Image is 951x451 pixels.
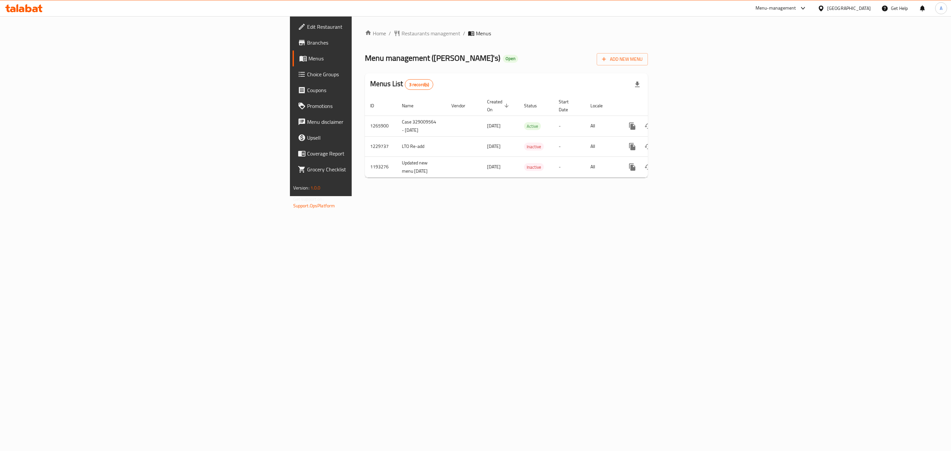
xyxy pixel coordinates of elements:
span: Locale [590,102,611,110]
h2: Menus List [370,79,433,90]
div: Total records count [405,79,434,90]
li: / [463,29,465,37]
span: Inactive [524,143,544,151]
span: Branches [307,39,443,47]
button: Change Status [640,139,656,155]
span: ID [370,102,383,110]
a: Coupons [293,82,449,98]
a: Edit Restaurant [293,19,449,35]
nav: breadcrumb [365,29,648,37]
span: Active [524,122,541,130]
button: more [624,139,640,155]
button: more [624,118,640,134]
td: - [553,116,585,136]
th: Actions [619,96,693,116]
a: Menu disclaimer [293,114,449,130]
span: Get support on: [293,195,324,203]
button: Add New Menu [597,53,648,65]
div: Open [503,55,518,63]
span: 3 record(s) [405,82,433,88]
a: Branches [293,35,449,51]
span: 1.0.0 [310,184,321,192]
div: [GEOGRAPHIC_DATA] [827,5,871,12]
a: Promotions [293,98,449,114]
span: Menus [476,29,491,37]
span: Menus [308,54,443,62]
span: [DATE] [487,142,501,151]
span: Menu disclaimer [307,118,443,126]
button: more [624,159,640,175]
span: Version: [293,184,309,192]
a: Menus [293,51,449,66]
span: Promotions [307,102,443,110]
td: All [585,136,619,156]
span: [DATE] [487,162,501,171]
span: Add New Menu [602,55,643,63]
span: Name [402,102,422,110]
span: Inactive [524,163,544,171]
div: Export file [629,77,645,92]
td: All [585,156,619,177]
span: [DATE] [487,121,501,130]
td: All [585,116,619,136]
span: Vendor [451,102,474,110]
a: Choice Groups [293,66,449,82]
span: Coverage Report [307,150,443,157]
a: Upsell [293,130,449,146]
table: enhanced table [365,96,693,178]
span: Open [503,56,518,61]
span: Status [524,102,546,110]
span: Start Date [559,98,577,114]
td: - [553,136,585,156]
div: Menu-management [756,4,796,12]
td: - [553,156,585,177]
span: Coupons [307,86,443,94]
span: Created On [487,98,511,114]
span: Choice Groups [307,70,443,78]
span: Edit Restaurant [307,23,443,31]
a: Coverage Report [293,146,449,161]
a: Grocery Checklist [293,161,449,177]
span: Grocery Checklist [307,165,443,173]
button: Change Status [640,159,656,175]
a: Support.OpsPlatform [293,201,335,210]
span: Upsell [307,134,443,142]
span: A [940,5,942,12]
